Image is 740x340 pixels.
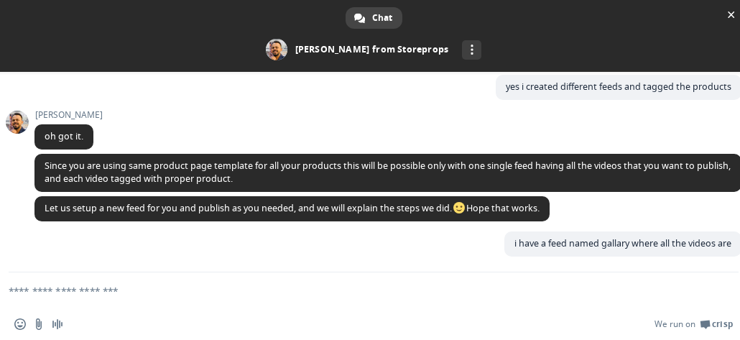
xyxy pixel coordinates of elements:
span: i have a feed named gallary where all the videos are [514,237,731,249]
span: Send a file [33,318,45,330]
span: Chat [372,7,392,29]
span: Close chat [723,7,739,22]
span: Insert an emoji [14,318,26,330]
span: yes i created different feeds and tagged the products [506,81,731,93]
span: Crisp [712,318,733,330]
textarea: Compose your message... [9,272,704,308]
span: We run on [655,318,695,330]
a: Chat [346,7,402,29]
span: Let us setup a new feed for you and publish as you needed, and we will explain the steps we did. ... [45,202,540,214]
a: We run onCrisp [655,318,733,330]
span: oh got it. [45,130,83,142]
span: Audio message [52,318,63,330]
span: [PERSON_NAME] [34,110,103,120]
span: Since you are using same product page template for all your products this will be possible only w... [45,160,731,185]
